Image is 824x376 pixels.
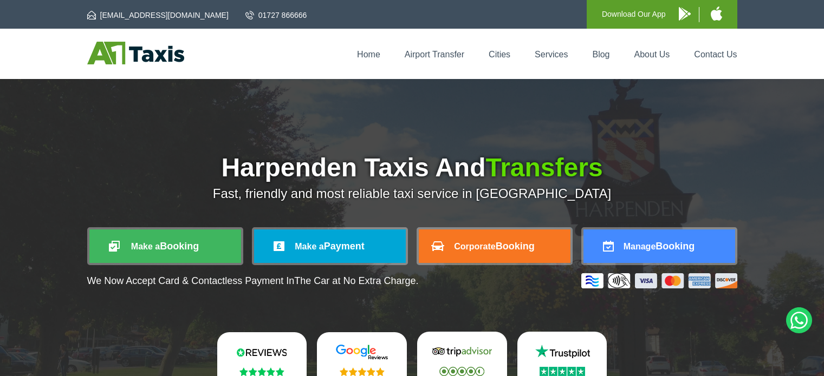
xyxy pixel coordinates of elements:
a: [EMAIL_ADDRESS][DOMAIN_NAME] [87,10,229,21]
img: A1 Taxis St Albans LTD [87,42,184,64]
p: Download Our App [602,8,666,21]
span: The Car at No Extra Charge. [294,275,418,286]
img: Stars [540,367,585,376]
span: Corporate [454,242,495,251]
a: 01727 866666 [245,10,307,21]
span: Make a [295,242,323,251]
p: We Now Accept Card & Contactless Payment In [87,275,419,287]
span: Make a [131,242,160,251]
p: Fast, friendly and most reliable taxi service in [GEOGRAPHIC_DATA] [87,186,737,201]
a: Make aPayment [254,229,406,263]
img: Tripadvisor [430,344,495,360]
img: A1 Taxis iPhone App [711,6,722,21]
a: Cities [489,50,510,59]
a: ManageBooking [583,229,735,263]
a: Airport Transfer [405,50,464,59]
img: Stars [239,367,284,376]
img: Stars [340,367,385,376]
img: A1 Taxis Android App [679,7,691,21]
a: Contact Us [694,50,737,59]
a: Home [357,50,380,59]
a: Make aBooking [89,229,241,263]
img: Google [329,344,394,360]
a: About Us [634,50,670,59]
a: CorporateBooking [419,229,570,263]
img: Credit And Debit Cards [581,273,737,288]
a: Blog [592,50,609,59]
span: Manage [624,242,656,251]
img: Reviews.io [229,344,294,360]
h1: Harpenden Taxis And [87,155,737,181]
img: Trustpilot [530,344,595,360]
img: Stars [439,367,484,376]
a: Services [535,50,568,59]
span: Transfers [485,153,602,182]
